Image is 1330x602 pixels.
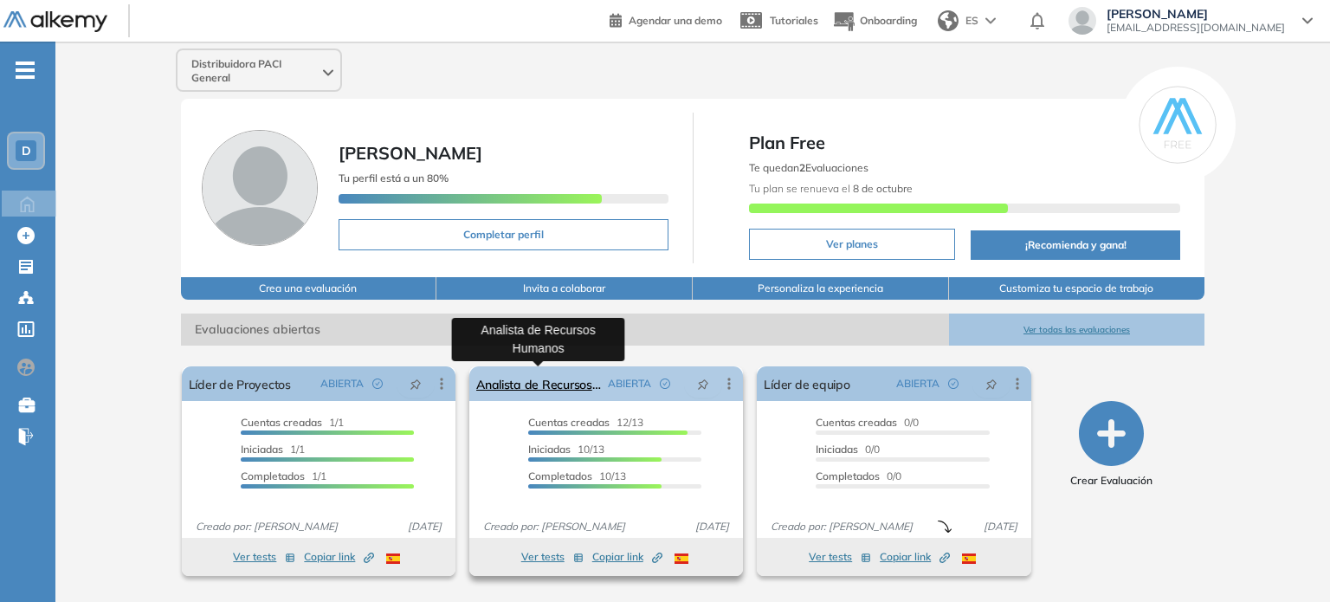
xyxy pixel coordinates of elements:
[241,469,305,482] span: Completados
[880,547,950,567] button: Copiar link
[22,144,31,158] span: D
[528,443,571,456] span: Iniciadas
[629,14,722,27] span: Agendar una demo
[521,547,584,567] button: Ver tests
[816,443,880,456] span: 0/0
[949,277,1205,300] button: Customiza tu espacio de trabajo
[675,553,688,564] img: ESP
[860,14,917,27] span: Onboarding
[241,469,326,482] span: 1/1
[476,366,601,401] a: Analista de Recursos Humanos
[436,277,693,300] button: Invita a colaborar
[304,547,374,567] button: Copiar link
[948,379,959,389] span: check-circle
[372,379,383,389] span: check-circle
[241,416,344,429] span: 1/1
[985,377,997,391] span: pushpin
[816,469,880,482] span: Completados
[189,366,291,401] a: Líder de Proyectos
[770,14,818,27] span: Tutoriales
[410,377,422,391] span: pushpin
[592,549,662,565] span: Copiar link
[697,377,709,391] span: pushpin
[476,519,632,534] span: Creado por: [PERSON_NAME]
[971,230,1180,260] button: ¡Recomienda y gana!
[339,172,449,184] span: Tu perfil está a un 80%
[528,416,643,429] span: 12/13
[688,519,736,534] span: [DATE]
[749,229,956,260] button: Ver planes
[749,130,1181,156] span: Plan Free
[528,443,604,456] span: 10/13
[880,549,950,565] span: Copiar link
[241,443,283,456] span: Iniciadas
[749,182,913,195] span: Tu plan se renueva el
[1107,7,1285,21] span: [PERSON_NAME]
[1070,401,1152,489] button: Crear Evaluación
[397,370,435,398] button: pushpin
[202,130,318,246] img: Foto de perfil
[962,553,976,564] img: ESP
[241,443,305,456] span: 1/1
[799,161,805,174] b: 2
[320,376,364,392] span: ABIERTA
[304,549,374,565] span: Copiar link
[608,376,651,392] span: ABIERTA
[16,68,35,72] i: -
[3,11,107,33] img: Logo
[816,443,858,456] span: Iniciadas
[660,379,670,389] span: check-circle
[850,182,913,195] b: 8 de octubre
[896,376,939,392] span: ABIERTA
[977,519,1024,534] span: [DATE]
[339,142,482,164] span: [PERSON_NAME]
[592,547,662,567] button: Copiar link
[191,57,320,85] span: Distribuidora PACI General
[816,416,919,429] span: 0/0
[749,161,868,174] span: Te quedan Evaluaciones
[965,13,978,29] span: ES
[181,277,437,300] button: Crea una evaluación
[401,519,449,534] span: [DATE]
[1107,21,1285,35] span: [EMAIL_ADDRESS][DOMAIN_NAME]
[241,416,322,429] span: Cuentas creadas
[684,370,722,398] button: pushpin
[985,17,996,24] img: arrow
[452,318,625,361] div: Analista de Recursos Humanos
[764,519,920,534] span: Creado por: [PERSON_NAME]
[1070,473,1152,489] span: Crear Evaluación
[233,547,295,567] button: Ver tests
[339,219,668,250] button: Completar perfil
[949,314,1205,346] button: Ver todas las evaluaciones
[816,416,897,429] span: Cuentas creadas
[832,3,917,40] button: Onboarding
[764,366,849,401] a: Líder de equipo
[386,553,400,564] img: ESP
[528,469,626,482] span: 10/13
[693,277,949,300] button: Personaliza la experiencia
[816,469,901,482] span: 0/0
[938,10,959,31] img: world
[809,547,871,567] button: Ver tests
[528,416,610,429] span: Cuentas creadas
[189,519,345,534] span: Creado por: [PERSON_NAME]
[528,469,592,482] span: Completados
[181,314,949,346] span: Evaluaciones abiertas
[972,370,1010,398] button: pushpin
[610,9,722,29] a: Agendar una demo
